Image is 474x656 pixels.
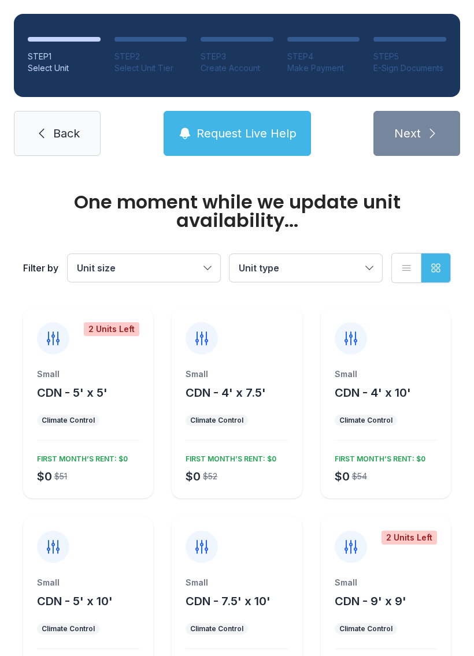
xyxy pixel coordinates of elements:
div: Climate Control [190,416,243,425]
div: Climate Control [339,624,392,633]
button: Unit size [68,254,220,282]
div: STEP 4 [287,51,360,62]
div: STEP 1 [28,51,101,62]
div: Small [37,577,139,588]
div: Select Unit Tier [114,62,187,74]
div: $0 [37,468,52,484]
span: Next [394,125,421,141]
div: $51 [54,471,67,482]
button: CDN - 9' x 9' [335,593,406,609]
div: STEP 3 [201,51,273,62]
span: Back [53,125,80,141]
span: CDN - 4' x 7.5' [186,386,266,400]
button: CDN - 4' x 7.5' [186,385,266,401]
div: Small [37,368,139,380]
div: Small [335,577,437,588]
div: Small [186,577,288,588]
span: Unit size [77,262,116,274]
span: Request Live Help [197,125,297,141]
div: Make Payment [287,62,360,74]
div: E-Sign Documents [373,62,446,74]
div: One moment while we update unit availability... [23,193,451,230]
div: 2 Units Left [382,531,437,545]
div: Small [186,368,288,380]
span: Unit type [239,262,279,274]
div: Climate Control [190,624,243,633]
button: CDN - 4' x 10' [335,385,411,401]
div: FIRST MONTH’S RENT: $0 [32,450,128,464]
button: CDN - 5' x 10' [37,593,113,609]
div: Small [335,368,437,380]
span: CDN - 5' x 5' [37,386,108,400]
div: Filter by [23,261,58,275]
button: Unit type [229,254,382,282]
div: Create Account [201,62,273,74]
button: CDN - 7.5' x 10' [186,593,271,609]
div: Climate Control [339,416,392,425]
div: STEP 5 [373,51,446,62]
div: Climate Control [42,624,95,633]
span: CDN - 7.5' x 10' [186,594,271,608]
div: $0 [186,468,201,484]
div: 2 Units Left [84,322,139,336]
div: FIRST MONTH’S RENT: $0 [181,450,276,464]
div: FIRST MONTH’S RENT: $0 [330,450,425,464]
div: $0 [335,468,350,484]
div: Select Unit [28,62,101,74]
div: Climate Control [42,416,95,425]
div: $54 [352,471,367,482]
div: $52 [203,471,217,482]
div: STEP 2 [114,51,187,62]
span: CDN - 4' x 10' [335,386,411,400]
span: CDN - 9' x 9' [335,594,406,608]
span: CDN - 5' x 10' [37,594,113,608]
button: CDN - 5' x 5' [37,385,108,401]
